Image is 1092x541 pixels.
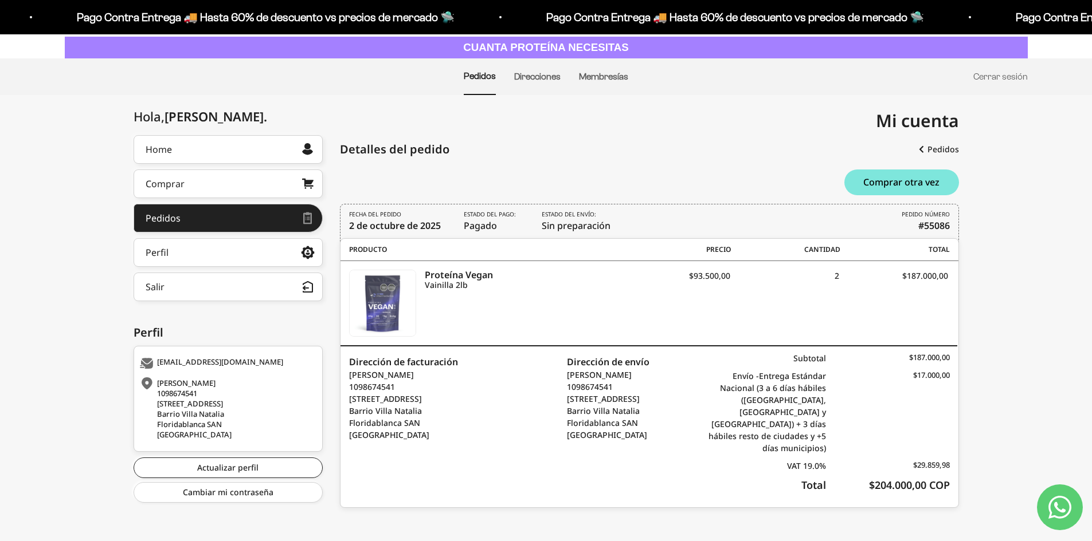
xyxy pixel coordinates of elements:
a: Comprar [134,169,323,198]
a: Proteína Vegan Vainilla 2lb [425,270,621,290]
span: Pagado [464,210,519,232]
strong: CUANTA PROTEÍNA NECESITAS [463,41,629,53]
i: Estado del envío: [542,210,596,219]
i: Vainilla 2lb [425,280,621,290]
div: 2 [730,270,839,293]
a: Cambiar mi contraseña [134,482,323,503]
p: [PERSON_NAME] 1098674541 [STREET_ADDRESS] Barrio Villa Natalia Floridablanca SAN [GEOGRAPHIC_DATA] [567,369,649,441]
div: Detalles del pedido [340,141,449,158]
span: Comprar otra vez [863,177,940,187]
a: Proteína Vegan - Vainilla - Vainilla 2lb [349,270,416,337]
strong: Dirección de envío [567,356,649,368]
span: [PERSON_NAME] [165,108,267,125]
div: [PERSON_NAME] 1098674541 [STREET_ADDRESS] Barrio Villa Natalia Floridablanca SAN [GEOGRAPHIC_DATA] [140,378,314,440]
div: Hola, [134,109,267,124]
div: $17.000,00 [826,370,950,454]
a: Home [134,135,323,164]
span: Mi cuenta [876,109,959,132]
p: Pago Contra Entrega 🚚 Hasta 60% de descuento vs precios de mercado 🛸 [544,8,922,26]
div: Total [702,477,826,493]
span: Cantidad [731,244,840,255]
a: Pedidos [134,204,323,232]
img: Proteína Vegan - Vainilla - Vainilla 2lb [350,270,416,336]
span: $93.500,00 [689,270,730,281]
div: Perfil [134,324,323,341]
a: Actualizar perfil [134,457,323,478]
div: Subtotal [702,352,826,364]
i: Estado del pago: [464,210,516,219]
div: Pedidos [146,214,181,223]
a: Cerrar sesión [973,72,1028,81]
span: Total [840,244,950,255]
div: [EMAIL_ADDRESS][DOMAIN_NAME] [140,358,314,369]
i: FECHA DEL PEDIDO [349,210,401,219]
a: Membresías [579,72,628,81]
span: Sin preparación [542,210,610,232]
div: Perfil [146,248,169,257]
strong: Dirección de facturación [349,356,458,368]
span: Producto [349,244,622,255]
div: $187.000,00 [839,270,948,293]
p: [PERSON_NAME] 1098674541 [STREET_ADDRESS] Barrio Villa Natalia Floridablanca SAN [GEOGRAPHIC_DATA] [349,369,458,441]
div: $187.000,00 [826,352,950,364]
i: PEDIDO NÚMERO [902,210,950,219]
button: Salir [134,273,323,301]
a: Pedidos [919,139,959,160]
div: $204.000,00 COP [826,477,950,493]
div: Salir [146,282,165,291]
div: $29.859,98 [826,460,950,472]
div: VAT 19.0% [702,460,826,472]
div: Entrega Estándar Nacional (3 a 6 días hábiles ([GEOGRAPHIC_DATA], [GEOGRAPHIC_DATA] y [GEOGRAPHIC... [702,370,826,454]
a: Perfil [134,238,323,267]
a: Pedidos [464,71,496,81]
span: . [264,108,267,125]
div: Home [146,145,172,154]
i: Proteína Vegan [425,270,621,280]
time: 2 de octubre de 2025 [349,219,441,232]
span: Precio [622,244,731,255]
p: Pago Contra Entrega 🚚 Hasta 60% de descuento vs precios de mercado 🛸 [75,8,452,26]
a: Direcciones [514,72,561,81]
b: #55086 [918,219,950,232]
div: Comprar [146,179,185,188]
span: Envío - [733,370,759,381]
a: CUANTA PROTEÍNA NECESITAS [65,37,1028,59]
button: Comprar otra vez [844,169,959,195]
